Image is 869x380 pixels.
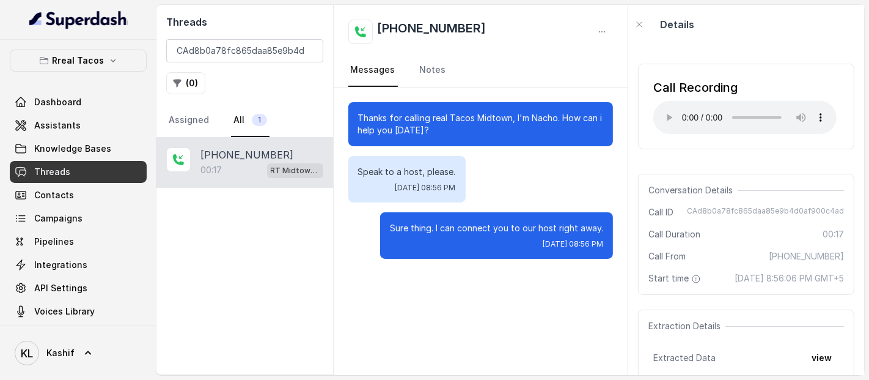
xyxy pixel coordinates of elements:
[648,250,686,263] span: Call From
[34,212,82,225] span: Campaigns
[10,91,147,113] a: Dashboard
[390,222,603,234] p: Sure thing. I can connect you to our host right away.
[34,282,87,294] span: API Settings
[34,119,81,132] span: Assistants
[648,228,700,240] span: Call Duration
[660,17,694,32] p: Details
[231,104,269,137] a: All1
[358,112,604,136] p: Thanks for calling real Tacos Midtown, I'm Nacho. How can i help you [DATE]?
[653,101,837,134] audio: Your browser does not support the audio element.
[348,54,614,87] nav: Tabs
[653,352,716,364] span: Extracted Data
[166,104,323,137] nav: Tabs
[166,72,205,94] button: (0)
[10,300,147,322] a: Voices Library
[648,206,673,218] span: Call ID
[687,206,844,218] span: CAd8b0a78fc865daa85e9b4d0af900c4ad
[10,207,147,229] a: Campaigns
[29,10,128,29] img: light.svg
[823,228,844,240] span: 00:17
[53,53,105,68] p: Rreal Tacos
[648,272,703,285] span: Start time
[34,166,70,178] span: Threads
[358,166,456,178] p: Speak to a host, please.
[34,189,74,201] span: Contacts
[378,20,486,44] h2: [PHONE_NUMBER]
[735,272,844,285] span: [DATE] 8:56:06 PM GMT+5
[271,165,320,177] p: RT Midtown / EN
[769,250,844,263] span: [PHONE_NUMBER]
[648,184,738,196] span: Conversation Details
[417,54,449,87] a: Notes
[10,114,147,136] a: Assistants
[10,138,147,160] a: Knowledge Bases
[10,184,147,206] a: Contacts
[166,39,323,62] input: Search by Call ID or Phone Number
[200,147,293,162] p: [PHONE_NUMBER]
[34,143,111,155] span: Knowledge Bases
[395,183,456,193] span: [DATE] 08:56 PM
[10,336,147,370] a: Kashif
[804,347,839,369] button: view
[166,15,323,29] h2: Threads
[653,79,837,96] div: Call Recording
[10,50,147,72] button: Rreal Tacos
[648,320,725,332] span: Extraction Details
[34,305,95,318] span: Voices Library
[166,104,211,137] a: Assigned
[10,161,147,183] a: Threads
[348,54,398,87] a: Messages
[34,259,87,271] span: Integrations
[10,277,147,299] a: API Settings
[34,236,74,248] span: Pipelines
[46,347,75,359] span: Kashif
[10,231,147,253] a: Pipelines
[34,96,81,108] span: Dashboard
[252,114,267,126] span: 1
[200,164,222,176] p: 00:17
[10,254,147,276] a: Integrations
[543,239,603,249] span: [DATE] 08:56 PM
[21,347,33,360] text: KL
